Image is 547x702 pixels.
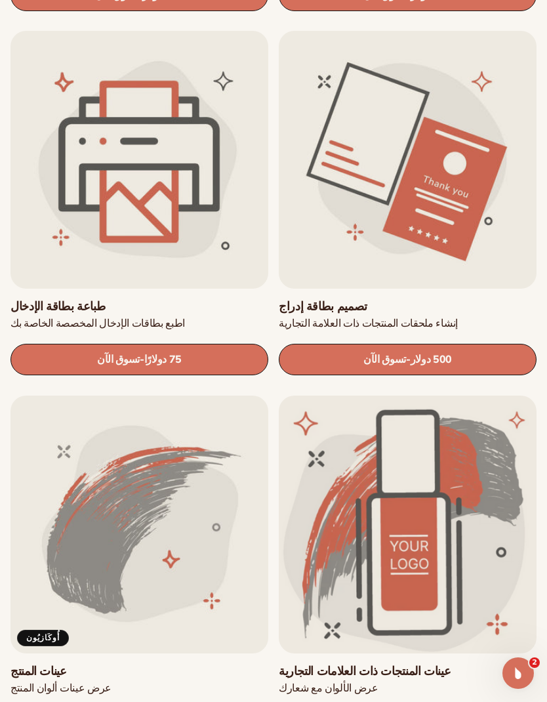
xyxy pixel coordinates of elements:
font: 500 دولار [411,353,452,367]
a: تسوق الآن- 75 دولارًا [10,344,268,376]
font: تسوق الآن [363,352,406,367]
font: 75 دولارًا [144,353,182,367]
font: - [140,352,144,367]
a: طباعة بطاقة الإدخال [10,299,268,314]
a: تصميم بطاقة إدراج [279,299,537,314]
font: 2 [532,658,537,667]
a: عينات المنتجات ذات العلامات التجارية [279,664,537,679]
a: عينات المنتج [10,664,268,679]
font: - [406,352,411,367]
iframe: الدردشة المباشرة عبر الاتصال الداخلي [502,657,534,689]
font: تسوق الآن [97,352,140,367]
a: تسوق الآن- 500 دولار [279,344,537,376]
